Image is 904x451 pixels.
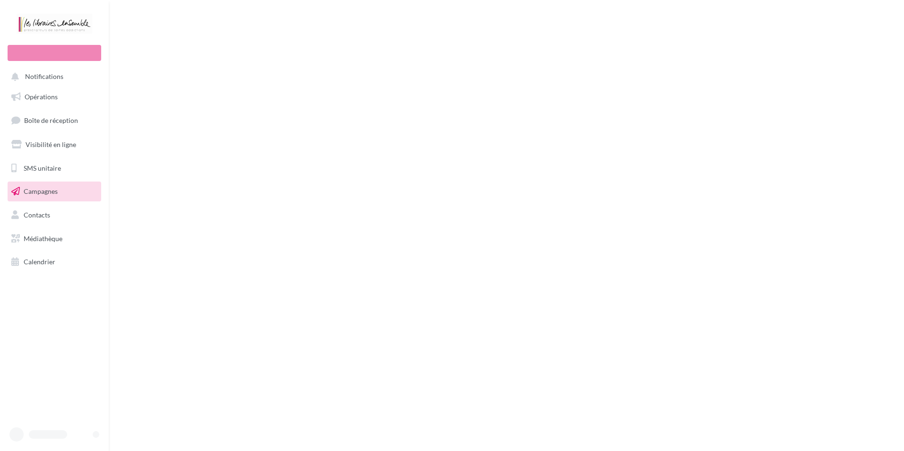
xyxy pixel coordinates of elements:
[24,234,62,243] span: Médiathèque
[6,135,103,155] a: Visibilité en ligne
[6,229,103,249] a: Médiathèque
[6,87,103,107] a: Opérations
[25,73,63,81] span: Notifications
[24,187,58,195] span: Campagnes
[24,211,50,219] span: Contacts
[6,205,103,225] a: Contacts
[24,258,55,266] span: Calendrier
[24,164,61,172] span: SMS unitaire
[26,140,76,148] span: Visibilité en ligne
[8,45,101,61] div: Nouvelle campagne
[6,182,103,201] a: Campagnes
[24,116,78,124] span: Boîte de réception
[6,158,103,178] a: SMS unitaire
[25,93,58,101] span: Opérations
[6,110,103,130] a: Boîte de réception
[6,252,103,272] a: Calendrier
